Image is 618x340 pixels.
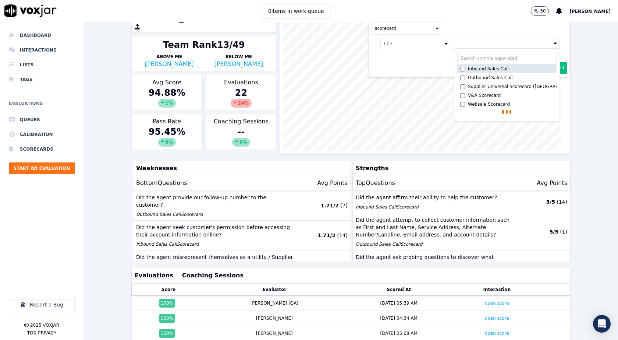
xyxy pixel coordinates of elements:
[9,127,75,142] a: Calibration
[356,179,395,187] p: Top Questions
[531,6,556,16] button: 30
[337,232,348,239] p: ( 14 )
[38,330,56,336] button: Privacy
[9,28,75,43] a: Dashboard
[136,241,295,247] p: Inbound Sales Call Scorecard
[182,271,244,280] button: Coaching Sessions
[372,22,442,35] button: scorecard
[204,54,274,60] p: Below Me
[460,102,465,107] input: Websale Scorecard
[468,75,513,81] div: Outbound Sales Call
[214,60,263,67] a: [PERSON_NAME]
[163,39,245,51] div: Team Rank 13/49
[27,330,36,336] button: TOS
[4,4,57,17] img: voxjar logo
[159,299,175,308] div: 100 %
[468,84,583,90] div: Supplier Universal Scorecard ([GEOGRAPHIC_DATA])
[131,114,203,150] div: Pass Rate
[546,198,555,206] p: 5 / 5
[263,287,287,292] button: Evaluator
[468,66,509,72] div: Inbound Sales Call
[356,204,514,210] p: Inbound Sales Call Scorecard
[9,99,75,112] h6: Evaluations
[231,99,252,108] div: 24 %
[485,331,509,336] a: open score
[133,250,351,280] button: Did the agent misrepresent themselves as a utility / Supplier company or the customer? Outbound S...
[30,322,59,328] p: 2025 Voxjar
[206,75,277,111] div: Evaluations
[317,232,335,239] p: 1.71 / 2
[340,202,348,209] p: ( 7 )
[159,329,175,338] div: 100 %
[136,211,295,217] p: Outbound Sales Call Scorecard
[460,67,465,71] input: Inbound Sales Call
[131,75,203,111] div: Avg Score
[356,216,514,238] p: Did the agent attempt to collect customer information such as First and Last Name, Service Addres...
[540,8,546,14] p: 30
[380,330,418,336] div: [DATE] 05:08 AM
[158,138,176,147] div: 6 %
[158,99,176,108] div: 1 %
[9,162,75,174] button: Start an Evaluation
[161,287,175,292] button: Score
[232,138,250,147] div: 0%
[9,142,75,157] a: Scorecards
[468,92,501,98] div: V&A Scorecard
[136,179,187,187] p: Bottom Questions
[251,300,299,306] div: [PERSON_NAME] (QA)
[353,191,570,213] button: Did the agent affirm their ability to help the customer? Inbound Sales CallScorecard 5/5 (14)
[483,287,511,292] button: Interaction
[387,287,411,292] button: Scored At
[485,301,509,306] a: open score
[9,112,75,127] a: Queues
[356,253,514,268] p: Did the agent ask probing questions to discover what problems they can help the customer solve?
[353,250,570,280] button: Did the agent ask probing questions to discover what problems they can help the customer solve? I...
[135,126,199,147] div: 95.45 %
[537,179,567,187] p: Avg Points
[262,4,330,18] button: 0items in work queue
[468,101,510,107] div: Websale Scorecard
[380,315,418,321] div: [DATE] 04:34 AM
[136,194,295,208] p: Did the agent provide our follow-up number to the customer?
[256,330,293,336] div: [PERSON_NAME]
[569,9,611,14] span: [PERSON_NAME]
[136,224,295,238] p: Did the agent seek customer's permission before accessing their account information online?
[159,314,175,323] div: 100 %
[321,202,339,209] p: 1.71 / 2
[133,191,351,221] button: Did the agent provide our follow-up number to the customer? Outbound Sales CallScorecard 1.71/2 (7)
[485,316,509,321] a: open score
[356,194,514,201] p: Did the agent affirm their ability to help the customer?
[380,38,451,50] button: title
[9,299,75,310] button: Report a Bug
[209,126,274,147] div: --
[9,57,75,72] a: Lists
[569,7,618,15] button: [PERSON_NAME]
[353,161,567,176] p: Strengths
[206,114,277,150] div: Coaching Sessions
[550,228,559,235] p: 5 / 5
[460,76,465,80] input: Outbound Sales Call
[256,315,293,321] div: [PERSON_NAME]
[9,72,75,87] a: Tags
[593,315,611,333] div: Open Intercom Messenger
[460,84,465,89] input: Supplier Universal Scorecard ([GEOGRAPHIC_DATA])
[356,241,514,247] p: Outbound Sales Call Scorecard
[135,271,173,280] button: Evaluations
[317,179,348,187] p: Avg Points
[9,43,75,57] a: Interactions
[557,198,567,206] p: ( 14 )
[209,87,274,108] div: 22
[145,60,194,67] a: [PERSON_NAME]
[553,62,567,74] button: Add
[457,52,557,64] input: Search comma separated
[380,300,418,306] div: [DATE] 05:39 AM
[460,93,465,98] input: V&A Scorecard
[353,213,570,250] button: Did the agent attempt to collect customer information such as First and Last Name, Service Addres...
[133,161,348,176] p: Weaknesses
